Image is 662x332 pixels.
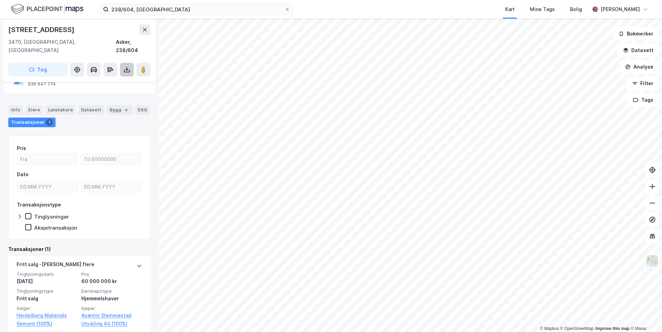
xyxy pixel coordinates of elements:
div: Eiere [26,105,43,115]
div: 60 000 000 kr [81,277,142,285]
input: DD.MM.YYYY [17,182,78,192]
a: Improve this map [595,326,630,331]
div: 1 [46,119,53,126]
div: Info [8,105,23,115]
div: 936 647 774 [28,81,56,87]
div: Kart [505,5,515,13]
div: Aksjetransaksjon [34,224,77,231]
input: Søk på adresse, matrikkel, gårdeiere, leietakere eller personer [109,4,284,14]
span: Kjøper [81,305,142,311]
div: [PERSON_NAME] [601,5,640,13]
input: Til 60000000 [81,154,141,164]
div: Kontrollprogram for chat [628,299,662,332]
div: Transaksjoner (1) [8,245,150,253]
div: 3470, [GEOGRAPHIC_DATA], [GEOGRAPHIC_DATA] [8,38,116,54]
div: Pris [17,144,26,152]
div: Dato [17,170,29,179]
button: Bokmerker [613,27,659,41]
a: Mapbox [540,326,559,331]
div: Bolig [570,5,582,13]
a: OpenStreetMap [560,326,594,331]
div: [STREET_ADDRESS] [8,24,76,35]
button: Analyse [619,60,659,74]
input: DD.MM.YYYY [81,182,141,192]
button: Tag [8,63,68,77]
img: Z [646,254,659,268]
div: Fritt salg [17,294,77,303]
div: Tinglysninger [34,213,69,220]
div: Hjemmelshaver [81,294,142,303]
div: 4 [123,107,130,113]
div: Bygg [107,105,132,115]
span: Tinglysningsdato [17,271,77,277]
img: logo.f888ab2527a4732fd821a326f86c7f29.svg [11,3,83,15]
button: Filter [626,77,659,90]
div: [DATE] [17,277,77,285]
div: Datasett [78,105,104,115]
button: Datasett [617,43,659,57]
div: Asker, 238/604 [116,38,150,54]
a: Avantor Slemmestad Utvikling AS (100%) [81,311,142,328]
button: Tags [627,93,659,107]
div: Mine Tags [530,5,555,13]
span: Eierskapstype [81,288,142,294]
div: Transaksjonstype [17,201,61,209]
input: Fra [17,154,78,164]
div: Transaksjoner [8,118,56,127]
iframe: Chat Widget [628,299,662,332]
div: ESG [135,105,150,115]
a: Heidelberg Materials Sement (100%) [17,311,77,328]
div: Leietakere [46,105,76,115]
span: Tinglysningstype [17,288,77,294]
span: Selger [17,305,77,311]
span: Pris [81,271,142,277]
div: Fritt salg - [PERSON_NAME] flere [17,260,94,271]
